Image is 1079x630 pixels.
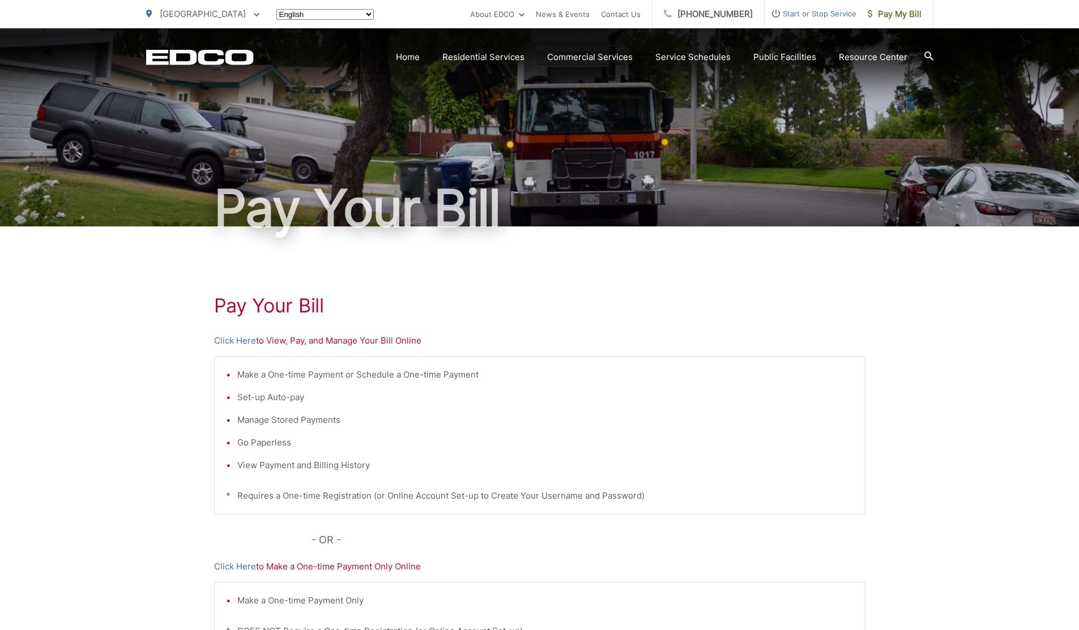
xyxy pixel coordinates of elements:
[237,368,854,382] li: Make a One-time Payment or Schedule a One-time Payment
[839,50,907,64] a: Resource Center
[237,594,854,607] li: Make a One-time Payment Only
[237,413,854,427] li: Manage Stored Payments
[396,50,420,64] a: Home
[214,334,256,348] a: Click Here
[547,50,633,64] a: Commercial Services
[868,7,922,21] span: Pay My Bill
[214,560,256,573] a: Click Here
[214,294,865,317] h1: Pay Your Bill
[601,7,641,21] a: Contact Us
[655,50,731,64] a: Service Schedules
[214,334,865,348] p: to View, Pay, and Manage Your Bill Online
[146,180,933,237] h1: Pay Your Bill
[214,560,865,573] p: to Make a One-time Payment Only Online
[753,50,816,64] a: Public Facilities
[237,436,854,449] li: Go Paperless
[470,7,524,21] a: About EDCO
[237,458,854,472] li: View Payment and Billing History
[276,9,374,20] select: Select a language
[160,8,246,19] span: [GEOGRAPHIC_DATA]
[536,7,590,21] a: News & Events
[226,489,854,503] p: * Requires a One-time Registration (or Online Account Set-up to Create Your Username and Password)
[237,391,854,404] li: Set-up Auto-pay
[146,49,254,65] a: EDCD logo. Return to the homepage.
[442,50,524,64] a: Residential Services
[312,532,865,548] p: - OR -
